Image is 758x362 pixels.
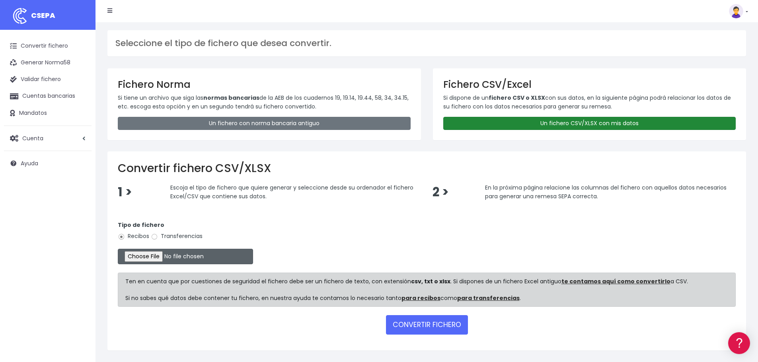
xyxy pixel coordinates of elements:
span: 1 > [118,184,132,201]
button: Contáctanos [8,213,151,226]
a: Generar Norma58 [4,54,92,71]
div: Convertir ficheros [8,88,151,95]
span: Cuenta [22,134,43,142]
a: Videotutoriales [8,125,151,137]
span: 2 > [433,184,449,201]
p: Si tiene un archivo que siga las de la AEB de los cuadernos 19, 19.14, 19.44, 58, 34, 34.15, etc.... [118,93,411,111]
h3: Fichero CSV/Excel [443,79,736,90]
h2: Convertir fichero CSV/XLSX [118,162,736,175]
a: Mandatos [4,105,92,122]
strong: csv, txt o xlsx [411,277,450,285]
label: Transferencias [151,232,203,240]
a: Perfiles de empresas [8,137,151,150]
img: profile [729,4,743,18]
span: Ayuda [21,159,38,167]
a: Cuenta [4,130,92,147]
a: POWERED BY ENCHANT [109,229,153,236]
a: Convertir fichero [4,38,92,54]
a: Formatos [8,101,151,113]
strong: normas bancarias [203,94,259,102]
a: para transferencias [457,294,520,302]
h3: Fichero Norma [118,79,411,90]
a: para recibos [401,294,440,302]
a: te contamos aquí como convertirlo [561,277,670,285]
label: Recibos [118,232,149,240]
a: Un fichero CSV/XLSX con mis datos [443,117,736,130]
a: Información general [8,68,151,80]
h3: Seleccione el tipo de fichero que desea convertir. [115,38,738,48]
p: Si dispone de un con sus datos, en la siguiente página podrá relacionar los datos de su fichero c... [443,93,736,111]
strong: Tipo de fichero [118,221,164,229]
a: Validar fichero [4,71,92,88]
div: Ten en cuenta que por cuestiones de seguridad el fichero debe ser un fichero de texto, con extens... [118,273,736,307]
a: Ayuda [4,155,92,172]
span: Escoja el tipo de fichero que quiere generar y seleccione desde su ordenador el fichero Excel/CSV... [170,184,413,200]
span: CSEPA [31,10,55,20]
div: Facturación [8,158,151,165]
div: Información general [8,55,151,63]
strong: fichero CSV o XLSX [489,94,545,102]
a: Un fichero con norma bancaria antiguo [118,117,411,130]
a: Problemas habituales [8,113,151,125]
a: General [8,170,151,183]
img: logo [10,6,30,26]
a: Cuentas bancarias [4,88,92,105]
button: CONVERTIR FICHERO [386,315,468,334]
span: En la próxima página relacione las columnas del fichero con aquellos datos necesarios para genera... [485,184,727,200]
div: Programadores [8,191,151,198]
a: API [8,203,151,215]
